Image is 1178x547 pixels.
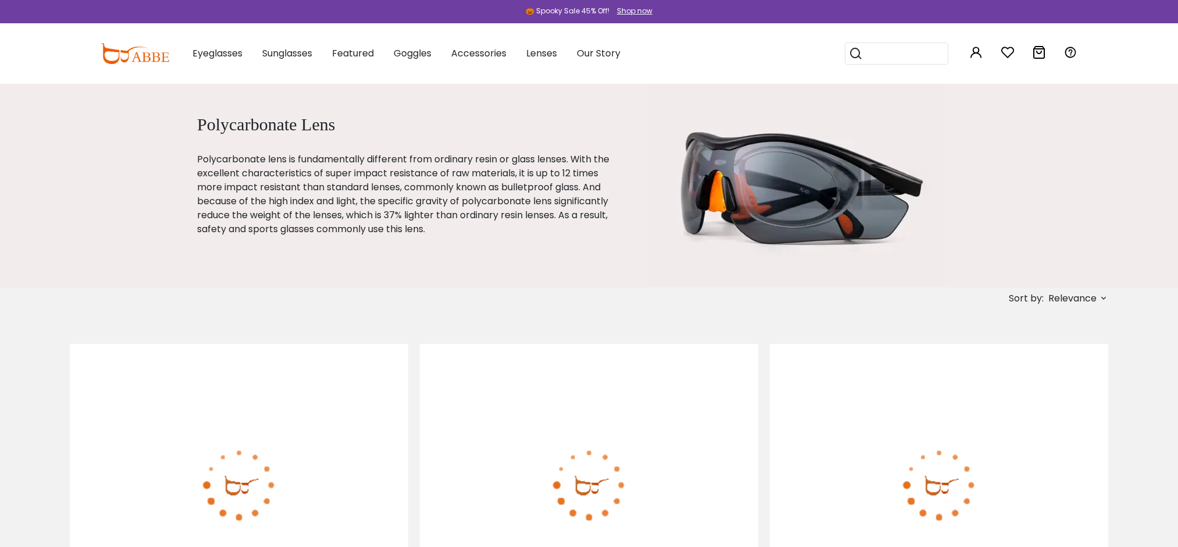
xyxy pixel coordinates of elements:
h1: Polycarbonate Lens [197,114,620,135]
span: Relevance [1048,288,1097,309]
span: Our Story [577,47,620,60]
p: Polycarbonate lens is fundamentally different from ordinary resin or glass lenses. With the excel... [197,152,620,236]
img: abbeglasses.com [101,43,169,64]
span: Accessories [451,47,506,60]
div: Shop now [617,6,652,16]
span: Sunglasses [262,47,312,60]
span: Lenses [526,47,557,60]
span: Sort by: [1009,292,1044,305]
a: Shop now [611,6,652,16]
img: polycarbonate lens [649,84,945,287]
span: Eyeglasses [192,47,242,60]
span: Featured [332,47,374,60]
span: Goggles [394,47,431,60]
div: 🎃 Spooky Sale 45% Off! [526,6,609,16]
